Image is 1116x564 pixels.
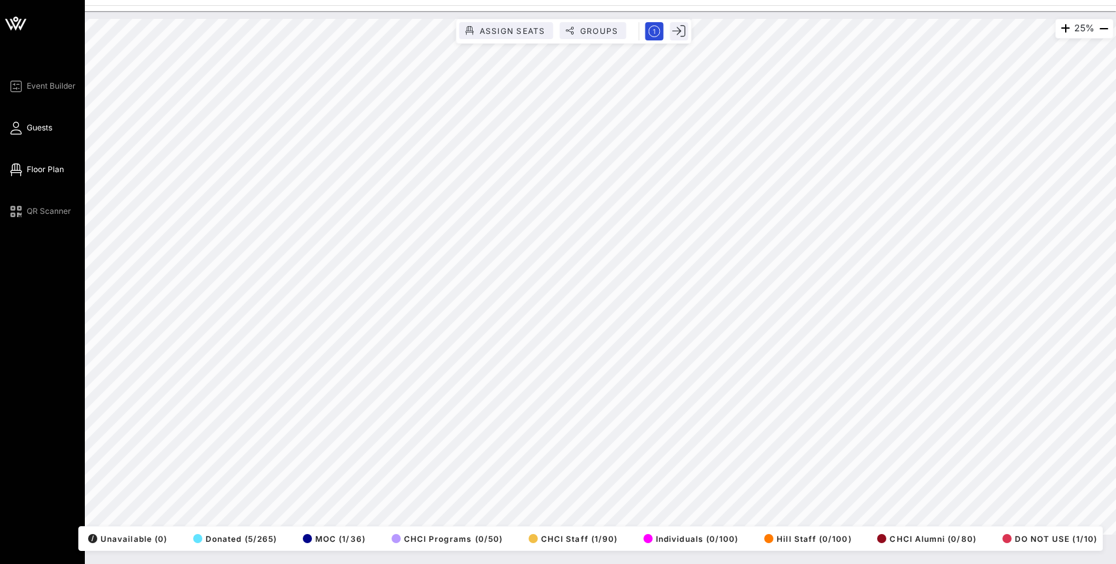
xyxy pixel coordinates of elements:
span: Floor Plan [27,164,64,175]
button: Donated (5/265) [189,529,277,548]
button: MOC (1/36) [299,529,365,548]
span: CHCI Staff (1/90) [529,534,617,544]
span: Groups [580,26,619,36]
span: Unavailable (0) [88,534,167,544]
div: / [88,534,97,543]
span: CHCI Programs (0/50) [392,534,503,544]
span: QR Scanner [27,205,71,217]
a: Floor Plan [8,162,64,177]
span: Hill Staff (0/100) [764,534,851,544]
span: Individuals (0/100) [643,534,738,544]
button: /Unavailable (0) [84,529,167,548]
a: Event Builder [8,78,76,94]
button: Individuals (0/100) [640,529,738,548]
button: DO NOT USE (1/10) [999,529,1097,548]
span: Guests [27,122,52,134]
span: MOC (1/36) [303,534,365,544]
span: DO NOT USE (1/10) [1002,534,1097,544]
span: CHCI Alumni (0/80) [877,534,976,544]
a: QR Scanner [8,203,71,219]
a: Guests [8,120,52,136]
div: 25% [1055,19,1113,38]
button: Hill Staff (0/100) [760,529,851,548]
button: CHCI Programs (0/50) [388,529,503,548]
button: Assign Seats [459,22,553,39]
span: Event Builder [27,80,76,92]
button: CHCI Staff (1/90) [525,529,617,548]
button: CHCI Alumni (0/80) [873,529,976,548]
span: Assign Seats [479,26,546,36]
button: Groups [560,22,627,39]
span: Donated (5/265) [193,534,277,544]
